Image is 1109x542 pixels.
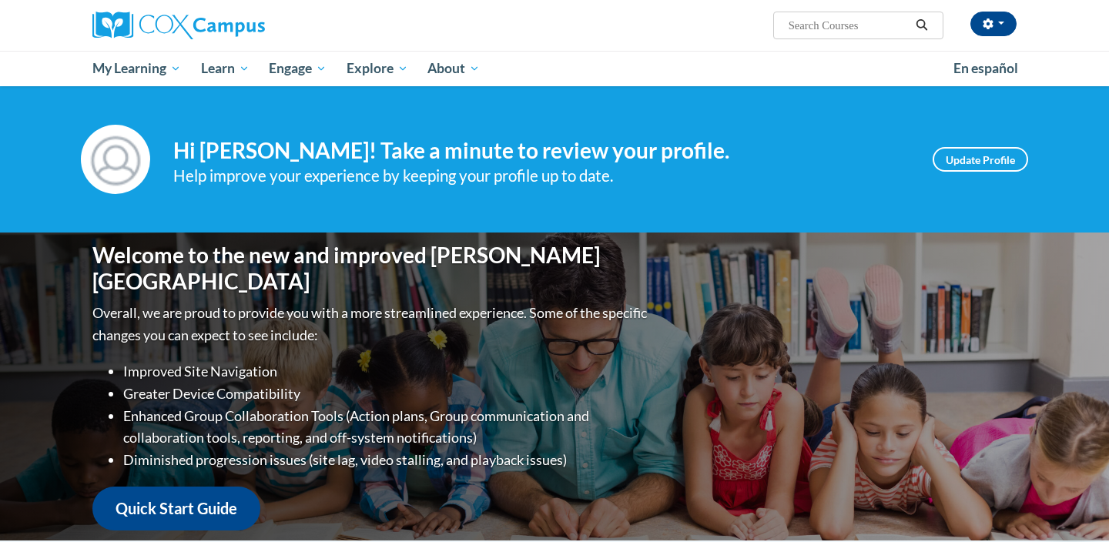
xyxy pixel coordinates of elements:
[259,51,337,86] a: Engage
[123,449,651,471] li: Diminished progression issues (site lag, video stalling, and playback issues)
[347,59,408,78] span: Explore
[82,51,191,86] a: My Learning
[201,59,250,78] span: Learn
[92,302,651,346] p: Overall, we are proud to provide you with a more streamlined experience. Some of the specific cha...
[92,243,651,294] h1: Welcome to the new and improved [PERSON_NAME][GEOGRAPHIC_DATA]
[1047,480,1097,530] iframe: Button to launch messaging window
[269,59,327,78] span: Engage
[953,60,1018,76] span: En español
[173,163,910,189] div: Help improve your experience by keeping your profile up to date.
[69,51,1040,86] div: Main menu
[910,16,933,35] button: Search
[418,51,491,86] a: About
[787,16,910,35] input: Search Courses
[92,12,385,39] a: Cox Campus
[123,383,651,405] li: Greater Device Compatibility
[123,405,651,450] li: Enhanced Group Collaboration Tools (Action plans, Group communication and collaboration tools, re...
[92,487,260,530] a: Quick Start Guide
[92,12,265,39] img: Cox Campus
[173,138,910,164] h4: Hi [PERSON_NAME]! Take a minute to review your profile.
[123,360,651,383] li: Improved Site Navigation
[337,51,418,86] a: Explore
[933,147,1028,172] a: Update Profile
[92,59,181,78] span: My Learning
[191,51,260,86] a: Learn
[427,59,480,78] span: About
[943,52,1028,85] a: En español
[81,125,150,194] img: Profile Image
[970,12,1017,36] button: Account Settings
